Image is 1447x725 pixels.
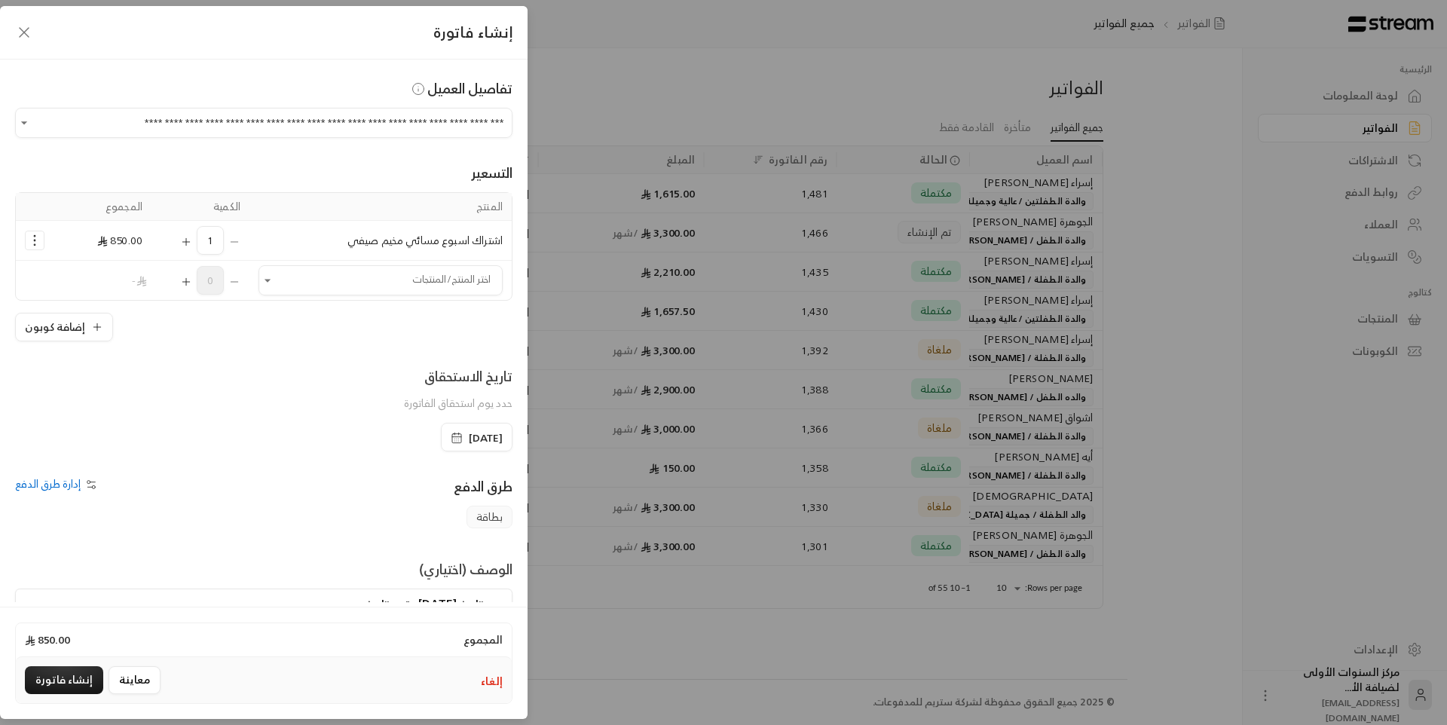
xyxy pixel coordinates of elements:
span: 1 [197,226,224,255]
button: إضافة كوبون [15,313,113,341]
span: طرق الدفع [454,474,512,498]
button: إلغاء [481,674,503,689]
button: معاينة [109,666,161,694]
span: 850.00 [97,231,142,249]
span: المجموع [463,632,503,647]
span: الوصف (اختياري) [419,557,512,581]
td: - [54,261,151,300]
span: حدد يوم استحقاق الفاتورة [404,393,512,412]
th: الكمية [151,193,249,221]
span: 850.00 [25,632,70,647]
table: Selected Products [15,192,512,301]
button: Open [259,271,277,289]
span: بطاقة [467,506,512,528]
span: 0 [197,266,224,295]
span: اشتراك اسبوع مسائي مخيم صيفي [347,231,503,249]
button: Open [15,114,33,132]
span: إنشاء فاتورة [433,19,512,45]
button: إنشاء فاتورة [25,666,103,694]
div: تاريخ الاستحقاق [404,366,512,387]
span: [DATE] [469,430,503,445]
span: تفاصيل العميل [409,76,513,100]
span: إدارة طرق الدفع [15,474,81,493]
th: المنتج [249,193,512,221]
div: التسعير [15,162,512,183]
th: المجموع [54,193,151,221]
textarea: من تاريخ [DATE] حتى تاريخ [15,589,512,656]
